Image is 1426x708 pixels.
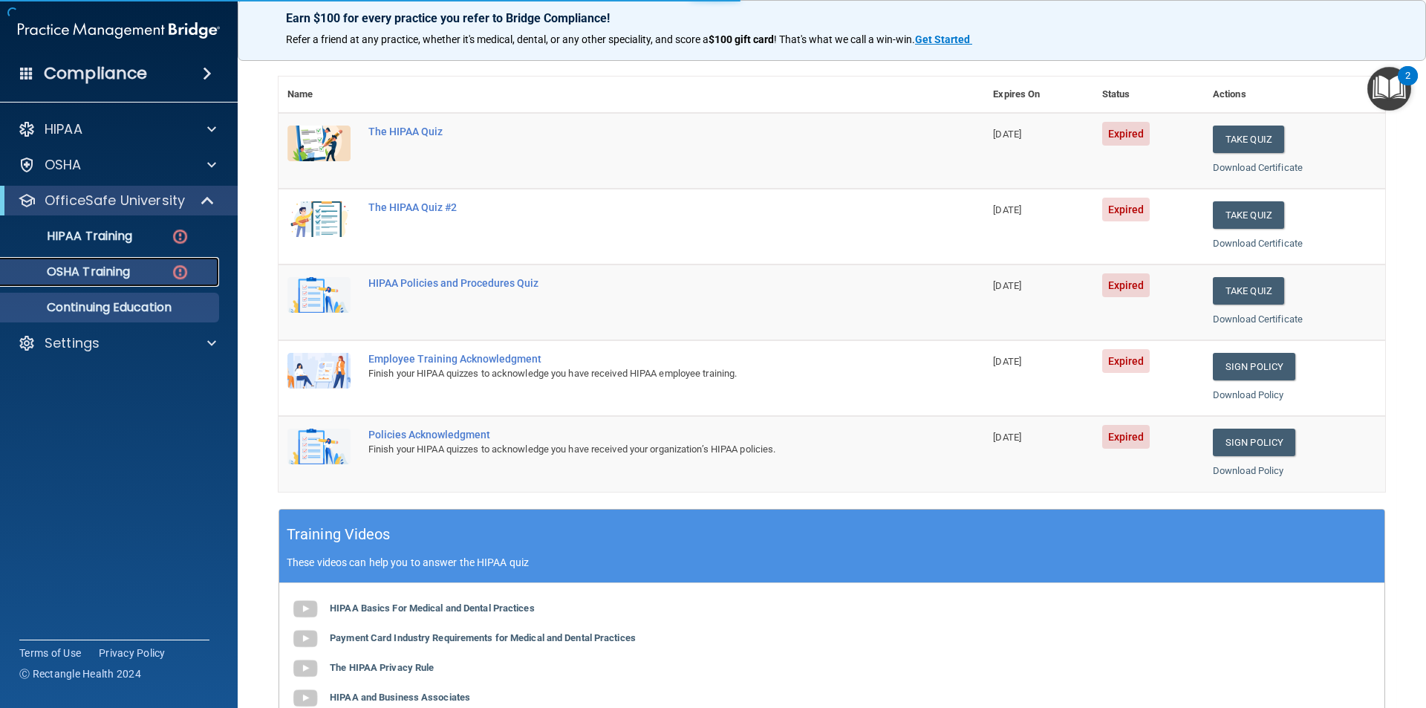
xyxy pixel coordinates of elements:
a: Privacy Policy [99,646,166,660]
a: Sign Policy [1213,429,1295,456]
a: Download Certificate [1213,162,1303,173]
div: Finish your HIPAA quizzes to acknowledge you have received HIPAA employee training. [368,365,910,383]
span: [DATE] [993,356,1021,367]
h4: Compliance [44,63,147,84]
a: OSHA [18,156,216,174]
div: Finish your HIPAA quizzes to acknowledge you have received your organization’s HIPAA policies. [368,441,910,458]
a: Download Certificate [1213,314,1303,325]
span: Ⓒ Rectangle Health 2024 [19,666,141,681]
img: danger-circle.6113f641.png [171,227,189,246]
strong: Get Started [915,33,970,45]
a: Settings [18,334,216,352]
th: Actions [1204,77,1385,113]
h5: Training Videos [287,522,391,548]
p: Earn $100 for every practice you refer to Bridge Compliance! [286,11,1378,25]
b: HIPAA Basics For Medical and Dental Practices [330,603,535,614]
button: Take Quiz [1213,126,1284,153]
a: HIPAA [18,120,216,138]
a: OfficeSafe University [18,192,215,210]
button: Take Quiz [1213,277,1284,305]
b: Payment Card Industry Requirements for Medical and Dental Practices [330,632,636,643]
div: The HIPAA Quiz #2 [368,201,910,213]
img: gray_youtube_icon.38fcd6cc.png [290,624,320,654]
p: OfficeSafe University [45,192,185,210]
span: [DATE] [993,129,1021,140]
th: Name [279,77,359,113]
span: [DATE] [993,280,1021,291]
p: Settings [45,334,100,352]
div: Policies Acknowledgment [368,429,910,441]
a: Sign Policy [1213,353,1295,380]
p: Continuing Education [10,300,212,315]
button: Take Quiz [1213,201,1284,229]
div: Employee Training Acknowledgment [368,353,910,365]
th: Expires On [984,77,1093,113]
div: The HIPAA Quiz [368,126,910,137]
p: These videos can help you to answer the HIPAA quiz [287,556,1377,568]
strong: $100 gift card [709,33,774,45]
b: HIPAA and Business Associates [330,692,470,703]
span: Refer a friend at any practice, whether it's medical, dental, or any other speciality, and score a [286,33,709,45]
span: Expired [1102,273,1150,297]
span: Expired [1102,122,1150,146]
p: OSHA [45,156,82,174]
a: Download Policy [1213,389,1284,400]
p: HIPAA Training [10,229,132,244]
span: Expired [1102,349,1150,373]
img: danger-circle.6113f641.png [171,263,189,282]
span: [DATE] [993,204,1021,215]
a: Download Policy [1213,465,1284,476]
th: Status [1093,77,1204,113]
div: 2 [1405,76,1410,95]
a: Get Started [915,33,972,45]
p: HIPAA [45,120,82,138]
b: The HIPAA Privacy Rule [330,662,434,673]
p: OSHA Training [10,264,130,279]
a: Download Certificate [1213,238,1303,249]
img: gray_youtube_icon.38fcd6cc.png [290,594,320,624]
span: [DATE] [993,432,1021,443]
span: Expired [1102,425,1150,449]
button: Open Resource Center, 2 new notifications [1367,67,1411,111]
img: gray_youtube_icon.38fcd6cc.png [290,654,320,683]
span: Expired [1102,198,1150,221]
span: ! That's what we call a win-win. [774,33,915,45]
img: PMB logo [18,16,220,45]
a: Terms of Use [19,646,81,660]
div: HIPAA Policies and Procedures Quiz [368,277,910,289]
